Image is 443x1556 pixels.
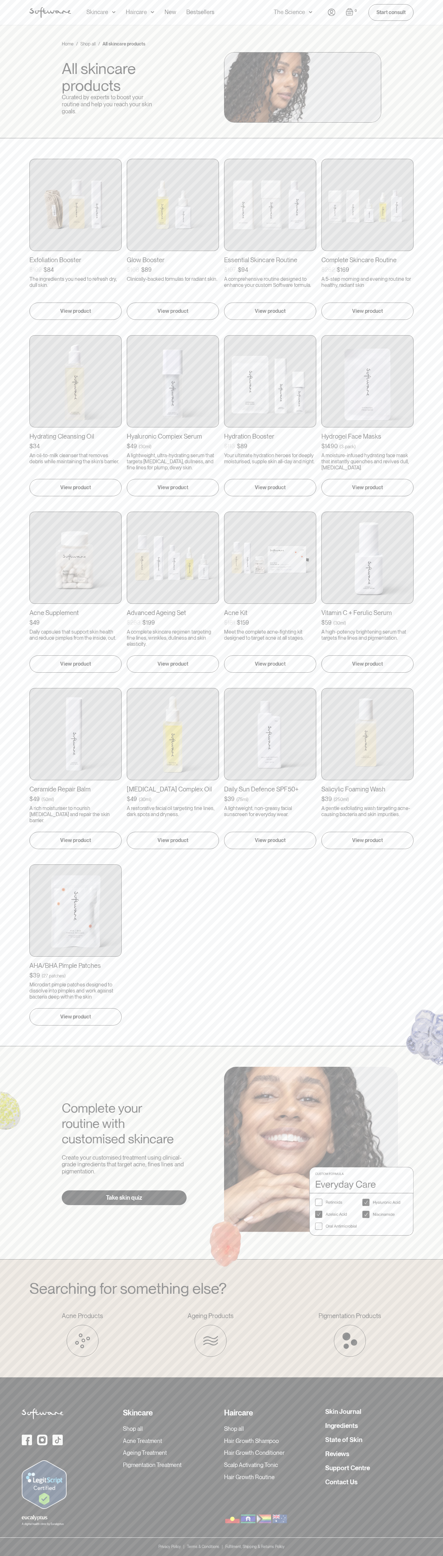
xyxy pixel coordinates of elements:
[321,629,414,641] p: A high-potency brightening serum that targets fine lines and pigmentation.
[52,1435,63,1445] img: TikTok Icon
[238,796,247,803] div: 75ml
[140,443,150,450] div: 30ml
[224,619,235,626] div: $181
[80,41,96,47] a: Shop all
[224,609,316,617] div: Acne Kit
[224,688,316,849] a: Daily Sun Defence SPF50+$39(75ml)A lightweight, non-greasy facial sunscreen for everyday wear.Vie...
[157,484,188,491] p: View product
[140,796,150,803] div: 30ml
[352,484,383,491] p: View product
[29,688,122,849] a: Ceramide Repair Balm$49(50ml)A rich moisturiser to nourish [MEDICAL_DATA] and repair the skin bar...
[112,9,116,15] img: arrow down
[224,512,316,673] a: Acne Kit$181$159Meet the complete acne-fighting kit designed to target acne at all stages.View pr...
[29,629,122,641] p: Daily capsules that support skin health and reduce pimples from the inside, out.
[224,433,316,440] div: Hydration Booster
[157,837,188,844] p: View product
[127,609,219,617] div: Advanced Ageing Set
[348,796,349,803] div: )
[321,609,414,617] div: Vitamin C + Ferulic Serum
[224,266,236,273] div: $107
[224,159,316,320] a: Essential Skincare Routine$107$94A comprehensive routine designed to enhance your custom Software...
[29,159,122,320] a: Exfoliation Booster$102$84The ingredients you need to refresh dry, dull skin.View product
[321,785,414,793] div: Salicylic Foaming Wash
[29,805,122,824] p: A rich moisturiser to nourish [MEDICAL_DATA] and repair the skin barrier.
[127,266,139,273] div: $108
[60,1013,91,1021] p: View product
[62,1100,180,1147] h2: Complete your routine with customised skincare
[126,9,147,15] div: Haircare
[123,1438,219,1445] a: Acne Treatment
[98,41,100,47] div: /
[29,7,71,18] a: home
[186,1207,266,1286] img: Hydroquinone (skin lightening agent)
[62,1154,186,1175] p: Create your customised treatment using clinical-grade ingredients that target acne, fines lines a...
[321,619,332,626] div: $59
[62,1312,103,1320] div: Acne Products
[187,1544,219,1550] a: Terms & Conditions
[274,9,305,15] div: The Science
[325,1479,358,1485] a: Contact Us
[337,266,349,273] div: $169
[224,256,316,264] div: Essential Skincare Routine
[321,266,335,273] div: $262
[60,660,91,668] p: View product
[42,973,43,979] div: (
[29,962,122,969] div: AHA/BHA Pimple Patches
[29,335,122,496] a: Hydrating Cleansing Oil$34An oil-to-milk cleanser that removes debris while maintaining the skin’...
[62,1190,186,1205] a: Take skin quiz
[22,1523,64,1526] div: A digital health clinic by Eucalyptus
[22,1514,64,1526] a: A digital health clinic by Eucalyptus
[224,1438,320,1445] a: Hair Growth Shampoo
[29,266,42,273] div: $102
[321,452,414,471] p: A moisture-infused hydrating face mask that instantly quenches and revives dull, [MEDICAL_DATA].
[352,837,383,844] p: View product
[224,629,316,641] p: Meet the complete acne-fighting kit designed to target acne at all stages.
[352,660,383,668] p: View product
[22,1482,67,1487] a: Verify LegitScript Approval for www.skin.software
[224,785,316,793] div: Daily Sun Defence SPF50+
[22,1460,67,1509] img: Verify Approval for www.skin.software
[255,484,286,491] p: View product
[325,1437,362,1443] a: State of Skin
[37,1435,47,1445] img: instagram icon
[335,796,348,803] div: 250ml
[224,276,316,288] p: A comprehensive routine designed to enhance your custom Software formula.
[183,1544,184,1550] div: |
[321,159,414,320] a: Complete Skincare Routine$262$169A 5-step morning and evening routine for healthy, radiant skinVi...
[321,805,414,817] p: A gentle exfoliating wash targeting acne-causing bacteria and skin impurities.
[224,1462,320,1469] a: Scalp Activating Tonic
[62,60,154,94] h1: All skincare products
[341,443,354,450] div: 3-pack
[60,307,91,315] p: View product
[127,335,219,496] a: Hyaluronic Complex Serum$49(30ml)A lightweight, ultra-hydrating serum that targets [MEDICAL_DATA]...
[222,1544,223,1550] div: |
[158,1544,181,1550] a: Privacy Policy
[29,609,122,617] div: Acne Supplement
[29,619,40,626] div: $49
[335,620,345,626] div: 30ml
[325,1422,358,1429] a: Ingredients
[340,443,341,450] div: (
[127,796,137,803] div: $49
[334,796,335,803] div: (
[29,433,122,440] div: Hydrating Cleansing Oil
[334,620,335,626] div: (
[76,41,78,47] div: /
[224,452,316,465] p: Your ultimate hydration heroes for deeply moisturised, supple skin all-day and night.
[237,796,238,803] div: (
[345,620,346,626] div: )
[321,256,414,264] div: Complete Skincare Routine
[255,837,286,844] p: View product
[22,1435,32,1445] img: Facebook icon
[86,9,108,15] div: Skincare
[42,796,43,803] div: (
[321,276,414,288] p: A 5-step morning and evening routine for healthy, radiant skin
[43,796,53,803] div: 50ml
[127,276,219,282] p: Clinically-backed formulas for radiant skin.
[321,796,332,803] div: $39
[368,4,414,20] a: Start consult
[141,266,152,273] div: $89
[224,1449,320,1456] a: Hair Growth Conditioner
[150,443,151,450] div: )
[224,335,316,496] a: Hydration Booster$113$89Your ultimate hydration heroes for deeply moisturised, supple skin all-da...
